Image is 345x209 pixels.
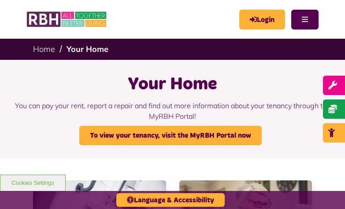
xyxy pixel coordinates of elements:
a: Home [33,44,55,54]
button: Language & Accessibility [116,193,225,207]
p: You can pay your rent, report a repair and find out more information about your tenancy through t... [11,96,334,126]
a: To view your tenancy, visit the MyRBH Portal now [79,126,262,145]
a: Your Home [67,44,108,54]
img: RBH [26,9,108,30]
button: Navigation [291,10,319,29]
iframe: Netcall Web Assistant for live chat [305,169,345,209]
a: MyRBH [239,10,285,29]
h1: Your Home [11,73,334,96]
